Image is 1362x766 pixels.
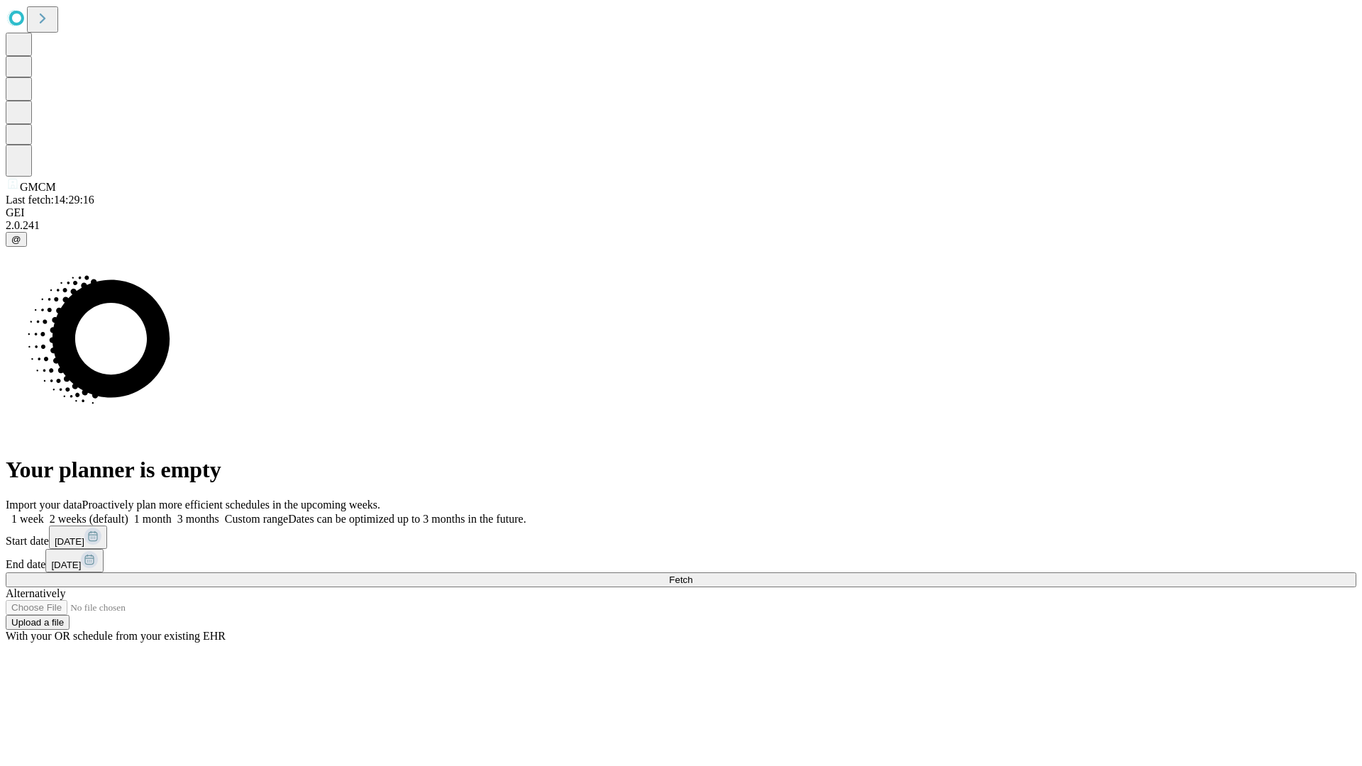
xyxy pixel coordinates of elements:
[11,513,44,525] span: 1 week
[55,536,84,547] span: [DATE]
[20,181,56,193] span: GMCM
[50,513,128,525] span: 2 weeks (default)
[6,206,1356,219] div: GEI
[6,549,1356,572] div: End date
[6,630,226,642] span: With your OR schedule from your existing EHR
[288,513,526,525] span: Dates can be optimized up to 3 months in the future.
[225,513,288,525] span: Custom range
[6,499,82,511] span: Import your data
[134,513,172,525] span: 1 month
[6,194,94,206] span: Last fetch: 14:29:16
[6,457,1356,483] h1: Your planner is empty
[49,526,107,549] button: [DATE]
[6,219,1356,232] div: 2.0.241
[6,526,1356,549] div: Start date
[177,513,219,525] span: 3 months
[669,574,692,585] span: Fetch
[6,587,65,599] span: Alternatively
[6,232,27,247] button: @
[11,234,21,245] span: @
[6,615,70,630] button: Upload a file
[51,560,81,570] span: [DATE]
[82,499,380,511] span: Proactively plan more efficient schedules in the upcoming weeks.
[6,572,1356,587] button: Fetch
[45,549,104,572] button: [DATE]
